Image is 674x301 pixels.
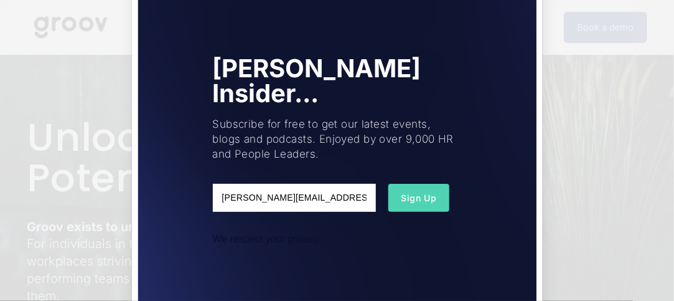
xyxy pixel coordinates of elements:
[213,234,462,245] div: We respect your privacy.
[213,184,376,212] input: Email Address
[388,184,449,212] button: Sign Up
[213,117,462,161] p: Subscribe for free to get our latest events, blogs and podcasts. Enjoyed by over 9,000 HR and Peo...
[213,56,462,106] h1: [PERSON_NAME] Insider...
[401,193,437,203] span: Sign Up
